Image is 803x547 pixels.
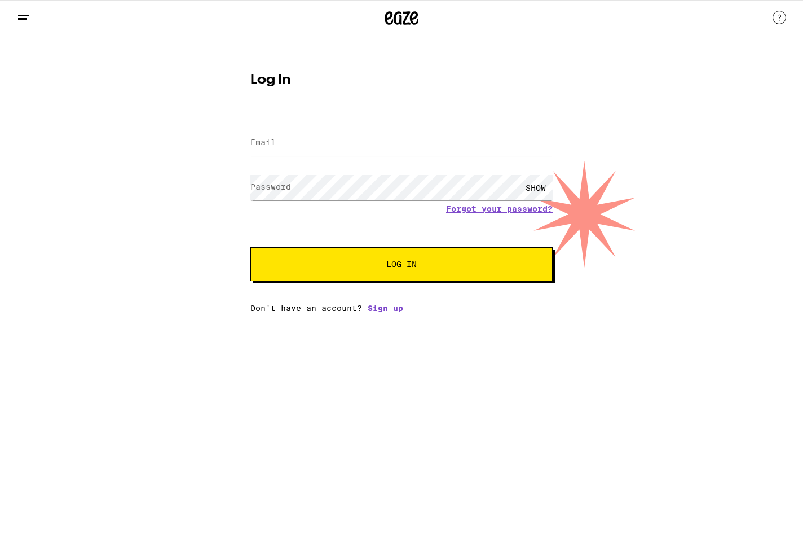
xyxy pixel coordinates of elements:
a: Forgot your password? [446,204,553,213]
input: Email [250,130,553,156]
span: Log In [386,260,417,268]
label: Email [250,138,276,147]
button: Log In [250,247,553,281]
label: Password [250,182,291,191]
a: Sign up [368,304,403,313]
div: SHOW [519,175,553,200]
h1: Log In [250,73,553,87]
div: Don't have an account? [250,304,553,313]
